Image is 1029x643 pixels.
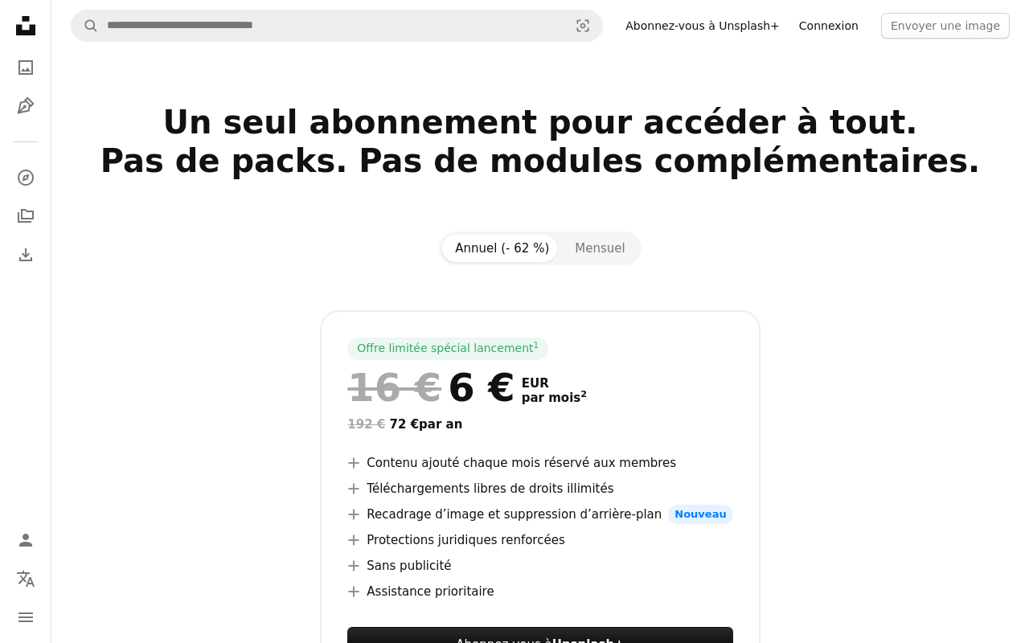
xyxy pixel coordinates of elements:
[347,367,441,408] span: 16 €
[564,10,602,41] button: Recherche de visuels
[10,90,42,122] a: Illustrations
[72,10,99,41] button: Rechercher sur Unsplash
[347,338,548,360] div: Offre limitée spécial lancement
[562,235,637,262] button: Mensuel
[347,505,732,524] li: Recadrage d’image et suppression d’arrière-plan
[347,479,732,498] li: Téléchargements libres de droits illimités
[10,601,42,633] button: Menu
[522,391,587,405] span: par mois
[531,341,543,357] a: 1
[442,235,562,262] button: Annuel (- 62 %)
[347,556,732,575] li: Sans publicité
[580,389,587,399] sup: 2
[577,391,590,405] a: 2
[347,415,732,434] div: 72 € par an
[789,13,868,39] a: Connexion
[881,13,1010,39] button: Envoyer une image
[347,582,732,601] li: Assistance prioritaire
[534,340,539,350] sup: 1
[668,505,732,524] span: Nouveau
[71,103,1010,219] h2: Un seul abonnement pour accéder à tout. Pas de packs. Pas de modules complémentaires.
[10,10,42,45] a: Accueil — Unsplash
[347,530,732,550] li: Protections juridiques renforcées
[10,162,42,194] a: Explorer
[10,563,42,595] button: Langue
[10,524,42,556] a: Connexion / S’inscrire
[10,51,42,84] a: Photos
[71,10,603,42] form: Rechercher des visuels sur tout le site
[347,417,385,432] span: 192 €
[522,376,587,391] span: EUR
[10,239,42,271] a: Historique de téléchargement
[616,13,789,39] a: Abonnez-vous à Unsplash+
[347,367,514,408] div: 6 €
[347,453,732,473] li: Contenu ajouté chaque mois réservé aux membres
[10,200,42,232] a: Collections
